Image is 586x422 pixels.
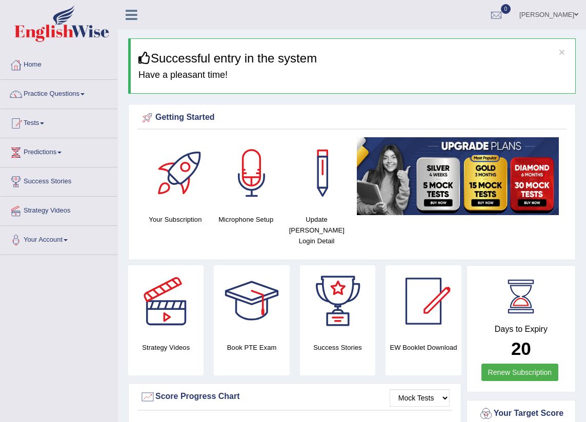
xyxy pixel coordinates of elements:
[128,342,204,353] h4: Strategy Videos
[138,52,568,65] h3: Successful entry in the system
[478,325,564,334] h4: Days to Expiry
[138,70,568,80] h4: Have a pleasant time!
[357,137,559,215] img: small5.jpg
[287,214,347,246] h4: Update [PERSON_NAME] Login Detail
[1,167,117,193] a: Success Stories
[1,226,117,251] a: Your Account
[478,406,564,421] div: Your Target Score
[559,47,565,57] button: ×
[501,4,511,14] span: 0
[1,80,117,105] a: Practice Questions
[1,51,117,76] a: Home
[145,214,206,225] h4: Your Subscription
[140,389,450,405] div: Score Progress Chart
[1,138,117,164] a: Predictions
[1,197,117,222] a: Strategy Videos
[300,342,375,353] h4: Success Stories
[214,342,289,353] h4: Book PTE Exam
[1,109,117,135] a: Tests
[140,110,564,125] div: Getting Started
[481,364,559,381] a: Renew Subscription
[216,214,276,225] h4: Microphone Setup
[511,339,531,358] b: 20
[386,342,461,353] h4: EW Booklet Download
